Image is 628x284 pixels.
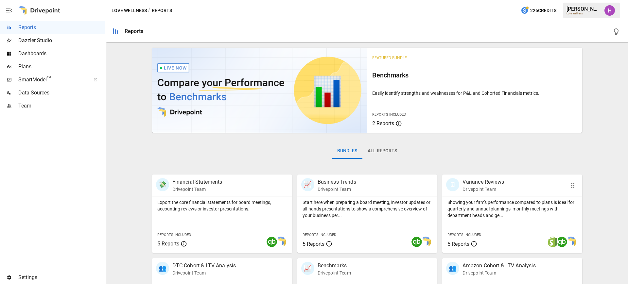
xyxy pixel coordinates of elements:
[372,70,577,80] h6: Benchmarks
[318,178,356,186] p: Business Trends
[548,237,558,247] img: shopify
[172,186,222,192] p: Drivepoint Team
[318,186,356,192] p: Drivepoint Team
[301,262,314,275] div: 📈
[303,241,324,247] span: 5 Reports
[332,143,362,159] button: Bundles
[47,75,51,83] span: ™
[152,48,367,133] img: video thumbnail
[18,24,105,31] span: Reports
[18,37,105,44] span: Dazzler Studio
[372,120,394,126] span: 2 Reports
[172,262,236,270] p: DTC Cohort & LTV Analysis
[157,233,191,237] span: Reports Included
[372,90,577,96] p: Easily identify strengths and weaknesses for P&L and Cohorted Financials metrics.
[156,178,169,191] div: 💸
[447,241,469,247] span: 5 Reports
[372,56,407,60] span: Featured Bundle
[148,7,150,15] div: /
[157,241,179,247] span: 5 Reports
[267,237,277,247] img: quickbooks
[447,199,577,219] p: Showing your firm's performance compared to plans is ideal for quarterly and annual plannings, mo...
[447,233,481,237] span: Reports Included
[566,237,576,247] img: smart model
[18,63,105,71] span: Plans
[156,262,169,275] div: 👥
[462,186,504,192] p: Drivepoint Team
[18,50,105,58] span: Dashboards
[421,237,431,247] img: smart model
[303,233,336,237] span: Reports Included
[446,178,459,191] div: 🗓
[276,237,286,247] img: smart model
[18,76,86,84] span: SmartModel
[157,199,287,212] p: Export the core financial statements for board meetings, accounting reviews or investor presentat...
[557,237,567,247] img: quickbooks
[172,178,222,186] p: Financial Statements
[301,178,314,191] div: 📈
[530,7,556,15] span: 226 Credits
[372,112,406,117] span: Reports Included
[462,262,535,270] p: Amazon Cohort & LTV Analysis
[362,143,402,159] button: All Reports
[18,89,105,97] span: Data Sources
[567,6,601,12] div: [PERSON_NAME]
[462,178,504,186] p: Variance Reviews
[18,102,105,110] span: Team
[172,270,236,276] p: Drivepoint Team
[604,5,615,16] img: Harry Antonio
[462,270,535,276] p: Drivepoint Team
[518,5,559,17] button: 226Credits
[318,270,351,276] p: Drivepoint Team
[112,7,147,15] button: Love Wellness
[411,237,422,247] img: quickbooks
[601,1,619,20] button: Harry Antonio
[18,274,105,281] span: Settings
[125,28,143,34] div: Reports
[318,262,351,270] p: Benchmarks
[446,262,459,275] div: 👥
[303,199,432,219] p: Start here when preparing a board meeting, investor updates or all-hands presentations to show a ...
[567,12,601,15] div: Love Wellness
